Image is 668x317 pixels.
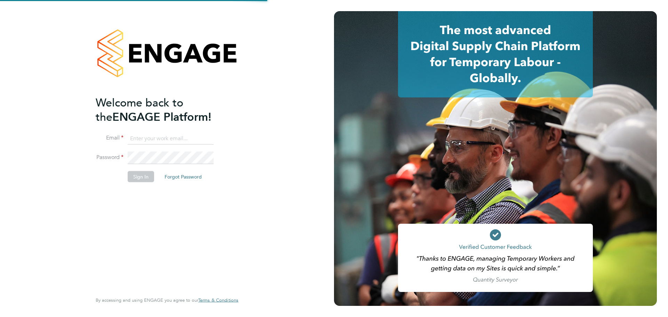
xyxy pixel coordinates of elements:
h2: ENGAGE Platform! [96,95,231,124]
label: Email [96,134,124,142]
span: By accessing and using ENGAGE you agree to our [96,297,238,303]
button: Forgot Password [159,171,207,182]
a: Terms & Conditions [198,298,238,303]
label: Password [96,154,124,161]
button: Sign In [128,171,154,182]
span: Welcome back to the [96,96,183,124]
input: Enter your work email... [128,132,214,145]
